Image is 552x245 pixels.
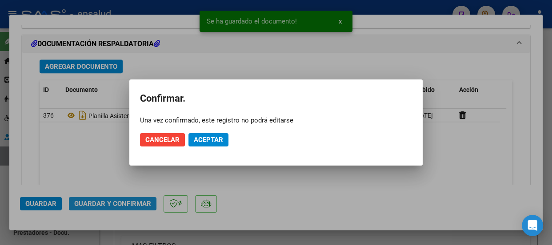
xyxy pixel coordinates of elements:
div: Open Intercom Messenger [522,215,543,236]
div: Una vez confirmado, este registro no podrá editarse [140,116,412,125]
button: Aceptar [188,133,228,146]
h2: Confirmar. [140,90,412,107]
button: Cancelar [140,133,185,146]
span: Aceptar [194,136,223,144]
span: Cancelar [145,136,180,144]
